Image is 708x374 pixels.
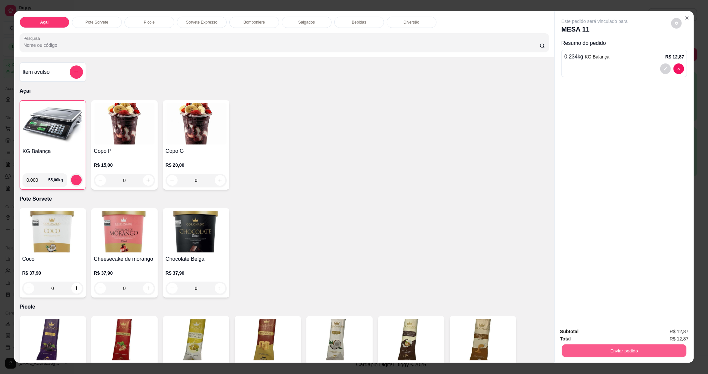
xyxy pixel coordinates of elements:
[94,162,155,168] p: R$ 15,00
[143,283,154,294] button: increase-product-quantity
[585,54,610,59] span: KG Balança
[298,20,315,25] p: Salgados
[660,63,671,74] button: decrease-product-quantity
[24,283,34,294] button: decrease-product-quantity
[166,147,227,155] h4: Copo G
[237,319,298,360] img: product-image
[562,344,686,357] button: Enviar pedido
[564,53,609,61] p: 0.234 kg
[85,20,108,25] p: Pote Sorvete
[243,20,265,25] p: Bomboniere
[561,25,628,34] p: MESA 11
[166,319,227,360] img: product-image
[166,162,227,168] p: R$ 20,00
[673,63,684,74] button: decrease-product-quantity
[352,20,366,25] p: Bebidas
[23,103,83,145] img: product-image
[23,68,50,76] h4: Item avulso
[166,255,227,263] h4: Chocolate Belga
[22,319,83,360] img: product-image
[22,270,83,276] p: R$ 37,90
[215,283,225,294] button: increase-product-quantity
[166,103,227,144] img: product-image
[95,283,106,294] button: decrease-product-quantity
[167,283,178,294] button: decrease-product-quantity
[94,147,155,155] h4: Copo P
[20,195,549,203] p: Pote Sorvete
[71,283,82,294] button: increase-product-quantity
[94,103,155,144] img: product-image
[404,20,419,25] p: Diversão
[666,53,684,60] p: R$ 12,87
[20,303,549,311] p: Picole
[70,65,83,79] button: add-separate-item
[20,87,549,95] p: Açai
[24,36,42,41] label: Pesquisa
[452,319,513,360] img: product-image
[23,147,83,155] h4: KG Balança
[166,270,227,276] p: R$ 37,90
[166,211,227,252] img: product-image
[561,39,687,47] p: Resumo do pedido
[71,175,82,185] button: increase-product-quantity
[144,20,155,25] p: Picole
[22,255,83,263] h4: Coco
[186,20,217,25] p: Sorvete Expresso
[381,319,442,360] img: product-image
[22,211,83,252] img: product-image
[671,18,682,29] button: decrease-product-quantity
[24,42,540,48] input: Pesquisa
[309,319,370,360] img: product-image
[27,173,48,187] input: 0.00
[682,13,692,23] button: Close
[94,211,155,252] img: product-image
[94,319,155,360] img: product-image
[94,255,155,263] h4: Cheesecake de morango
[94,270,155,276] p: R$ 37,90
[561,18,628,25] p: Este pedido será vinculado para
[40,20,48,25] p: Açai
